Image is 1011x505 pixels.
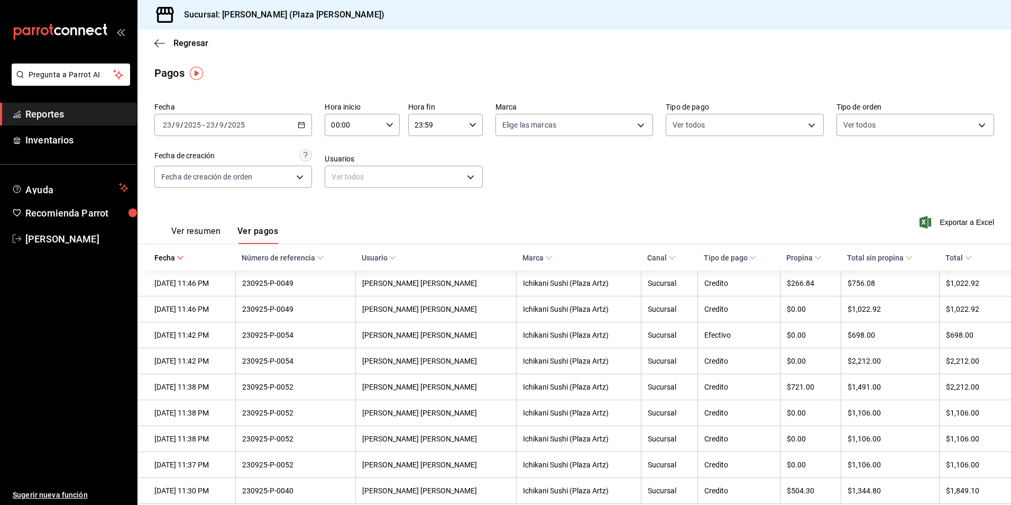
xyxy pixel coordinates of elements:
[848,305,933,313] div: $1,022.92
[647,254,676,262] span: Canal
[154,486,229,495] div: [DATE] 11:30 PM
[704,357,774,365] div: Credito
[848,383,933,391] div: $1,491.00
[946,435,994,443] div: $1,106.00
[523,435,634,443] div: Ichikani Sushi (Plaza Artz)
[183,121,201,129] input: ----
[946,357,994,365] div: $2,212.00
[523,383,634,391] div: Ichikani Sushi (Plaza Artz)
[362,305,510,313] div: [PERSON_NAME] [PERSON_NAME]
[704,305,774,313] div: Credito
[787,357,834,365] div: $0.00
[787,409,834,417] div: $0.00
[704,486,774,495] div: Credito
[922,216,994,229] button: Exportar a Excel
[180,121,183,129] span: /
[495,103,653,111] label: Marca
[362,383,510,391] div: [PERSON_NAME] [PERSON_NAME]
[848,461,933,469] div: $1,106.00
[25,182,115,194] span: Ayuda
[362,486,510,495] div: [PERSON_NAME] [PERSON_NAME]
[154,38,208,48] button: Regresar
[787,461,834,469] div: $0.00
[848,409,933,417] div: $1,106.00
[171,226,220,244] button: Ver resumen
[161,172,252,182] span: Fecha de creación de orden
[215,121,218,129] span: /
[176,8,384,21] h3: Sucursal: [PERSON_NAME] (Plaza [PERSON_NAME])
[523,331,634,339] div: Ichikani Sushi (Plaza Artz)
[673,120,705,130] span: Ver todos
[242,383,349,391] div: 230925-P-0052
[154,254,184,262] span: Fecha
[25,107,128,121] span: Reportes
[154,461,229,469] div: [DATE] 11:37 PM
[154,65,185,81] div: Pagos
[848,331,933,339] div: $698.00
[704,279,774,287] div: Credito
[786,254,822,262] span: Propina
[171,226,278,244] div: navigation tabs
[154,305,229,313] div: [DATE] 11:46 PM
[704,331,774,339] div: Efectivo
[325,155,482,163] label: Usuarios
[946,331,994,339] div: $698.00
[946,461,994,469] div: $1,106.00
[648,357,691,365] div: Sucursal
[362,435,510,443] div: [PERSON_NAME] [PERSON_NAME]
[523,486,634,495] div: Ichikani Sushi (Plaza Artz)
[362,331,510,339] div: [PERSON_NAME] [PERSON_NAME]
[837,103,994,111] label: Tipo de orden
[704,409,774,417] div: Credito
[203,121,205,129] span: -
[154,409,229,417] div: [DATE] 11:38 PM
[362,357,510,365] div: [PERSON_NAME] [PERSON_NAME]
[227,121,245,129] input: ----
[848,435,933,443] div: $1,106.00
[946,383,994,391] div: $2,212.00
[224,121,227,129] span: /
[787,305,834,313] div: $0.00
[242,254,324,262] span: Número de referencia
[219,121,224,129] input: --
[946,409,994,417] div: $1,106.00
[704,435,774,443] div: Credito
[787,279,834,287] div: $266.84
[648,486,691,495] div: Sucursal
[848,486,933,495] div: $1,344.80
[362,461,510,469] div: [PERSON_NAME] [PERSON_NAME]
[362,254,397,262] span: Usuario
[162,121,172,129] input: --
[242,305,349,313] div: 230925-P-0049
[154,435,229,443] div: [DATE] 11:38 PM
[154,103,312,111] label: Fecha
[648,461,691,469] div: Sucursal
[362,409,510,417] div: [PERSON_NAME] [PERSON_NAME]
[29,69,114,80] span: Pregunta a Parrot AI
[704,254,757,262] span: Tipo de pago
[648,383,691,391] div: Sucursal
[154,150,215,161] div: Fecha de creación
[242,357,349,365] div: 230925-P-0054
[787,383,834,391] div: $721.00
[190,67,203,80] img: Tooltip marker
[237,226,278,244] button: Ver pagos
[154,331,229,339] div: [DATE] 11:42 PM
[242,486,349,495] div: 230925-P-0040
[848,357,933,365] div: $2,212.00
[847,254,913,262] span: Total sin propina
[946,486,994,495] div: $1,849.10
[325,166,482,188] div: Ver todos
[408,103,483,111] label: Hora fin
[843,120,876,130] span: Ver todos
[116,28,125,36] button: open_drawer_menu
[25,206,128,220] span: Recomienda Parrot
[12,64,130,86] button: Pregunta a Parrot AI
[648,305,691,313] div: Sucursal
[154,357,229,365] div: [DATE] 11:42 PM
[704,383,774,391] div: Credito
[848,279,933,287] div: $756.08
[25,133,128,147] span: Inventarios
